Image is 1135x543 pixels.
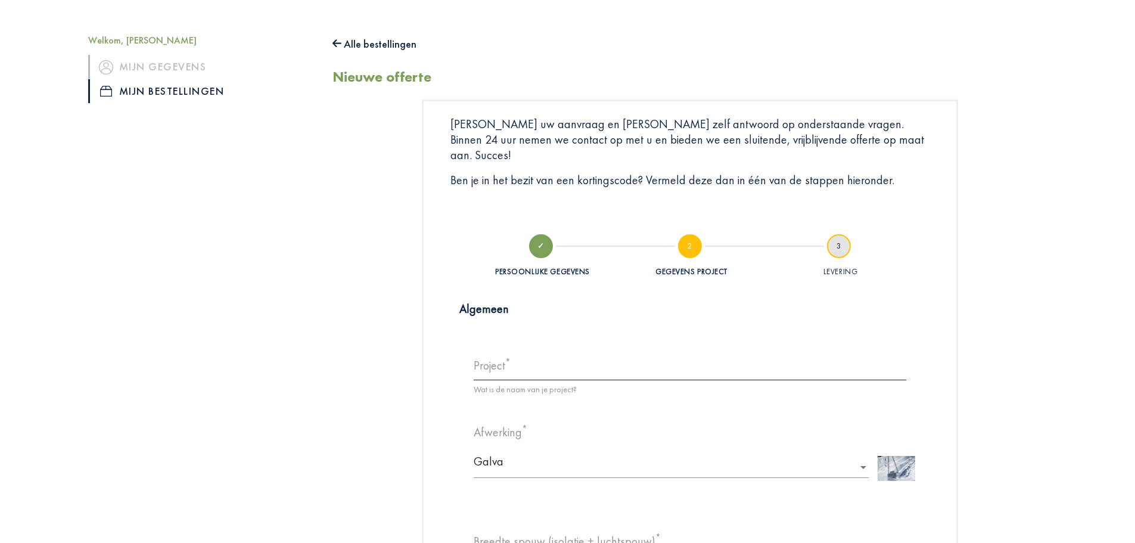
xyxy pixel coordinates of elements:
p: [PERSON_NAME] uw aanvraag en [PERSON_NAME] zelf antwoord op onderstaande vragen. Binnen 24 uur ne... [450,116,929,163]
div: Gegevens project [655,266,727,277]
div: Levering [768,267,913,277]
strong: Algemeen [459,301,509,317]
label: Afwerking [474,424,527,440]
h2: Nieuwe offerte [332,69,431,86]
img: Z [878,456,915,481]
img: icon [100,86,112,97]
h5: Welkom, [PERSON_NAME] [88,35,315,46]
button: Alle bestellingen [332,35,417,54]
div: Persoonlijke gegevens [495,266,590,277]
img: icon [99,60,113,75]
a: iconMijn bestellingen [88,79,315,103]
span: Wat is de naam van je project? [474,384,577,395]
p: Ben je in het bezit van een kortingscode? Vermeld deze dan in één van de stappen hieronder. [450,172,929,188]
a: iconMijn gegevens [88,55,315,79]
